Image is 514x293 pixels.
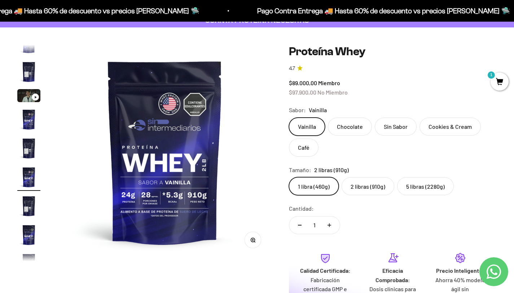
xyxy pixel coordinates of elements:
span: $97.900,00 [289,89,316,96]
div: No encontré la información de envío. [9,66,149,79]
label: Cantidad: [289,204,314,213]
p: ¿Qué te hace dudar de continuar tu compra? [9,12,149,30]
div: No es claro el tiempo de entrega estimado. [9,36,149,49]
legend: Tamaño: [289,165,311,175]
button: Ir al artículo 3 [17,89,40,104]
div: Mejor espero una promoción. [9,103,149,116]
span: Enviar [117,119,149,132]
div: No me quedan claros los costos de envío. [9,51,149,64]
h1: Proteína Whey [289,45,497,58]
img: Proteína Whey [17,60,40,83]
img: Proteína Whey [17,194,40,218]
a: 1 [491,78,509,86]
strong: Calidad Certificada: [300,267,351,274]
strong: Eficacia Comprobada: [375,267,410,283]
legend: Sabor: [289,105,306,115]
button: Ir al artículo 2 [17,60,40,86]
img: Proteína Whey [17,137,40,160]
mark: 1 [487,71,496,79]
span: Vainilla [309,105,327,115]
button: EnviarCerrar [116,119,149,132]
a: 4.74.7 de 5.0 estrellas [289,65,497,73]
img: Proteína Whey [17,166,40,189]
img: Proteína Whey [58,45,272,259]
button: Ir al artículo 5 [17,137,40,162]
img: Proteína Whey [17,108,40,131]
button: Ir al artículo 9 [17,252,40,277]
button: Reducir cantidad [289,217,310,234]
img: Proteína Whey [17,252,40,275]
button: Ir al artículo 6 [17,166,40,191]
p: Pago Contra Entrega 🚚 Hasta 60% de descuento vs precios [PERSON_NAME] 🛸 [68,5,321,17]
span: $89.000,00 [289,79,317,86]
button: Ir al artículo 4 [17,108,40,133]
img: Proteína Whey [17,223,40,246]
button: Ir al artículo 7 [17,194,40,220]
div: No estoy seguro de cómo funciona la garantía o la devolución. [9,81,149,101]
button: Ir al artículo 8 [17,223,40,249]
span: No Miembro [317,89,348,96]
span: 4.7 [289,65,295,73]
strong: Precio Inteligente: [436,267,484,274]
span: Miembro [318,79,340,86]
span: 2 libras (910g) [314,165,349,175]
button: Aumentar cantidad [319,217,340,234]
